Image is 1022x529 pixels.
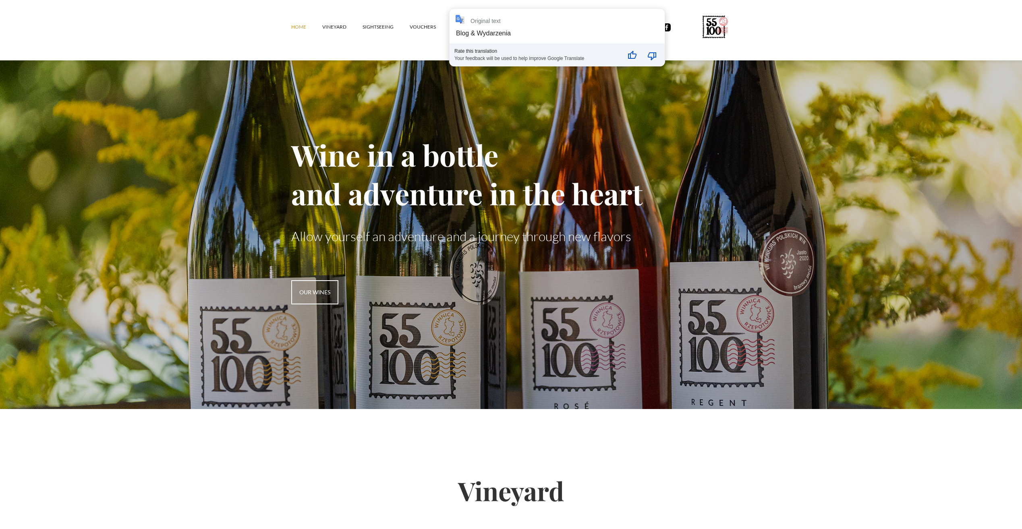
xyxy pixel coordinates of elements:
a: vouchers [410,15,452,39]
div: Blog & Wydarzenia [456,30,511,37]
div: Rate this translation [454,48,620,54]
a: Home [291,15,322,39]
font: Home [291,24,306,30]
button: Poor translation [643,46,662,65]
a: SIGHTSEEING [363,15,410,39]
font: vouchers [410,24,436,30]
button: Good translation [622,46,642,65]
font: vineyard [322,24,346,30]
font: and adventure in the heart [291,174,643,213]
a: our wines [291,280,338,304]
div: Your feedback will be used to help improve Google Translate [454,54,620,61]
font: SIGHTSEEING [363,24,394,30]
font: our wines [299,289,330,295]
font: Wine in a bottle [291,135,498,174]
font: Vineyard [458,473,564,508]
a: vineyard [322,15,363,39]
font: Allow yourself an adventure and a journey through new flavors [291,228,631,244]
